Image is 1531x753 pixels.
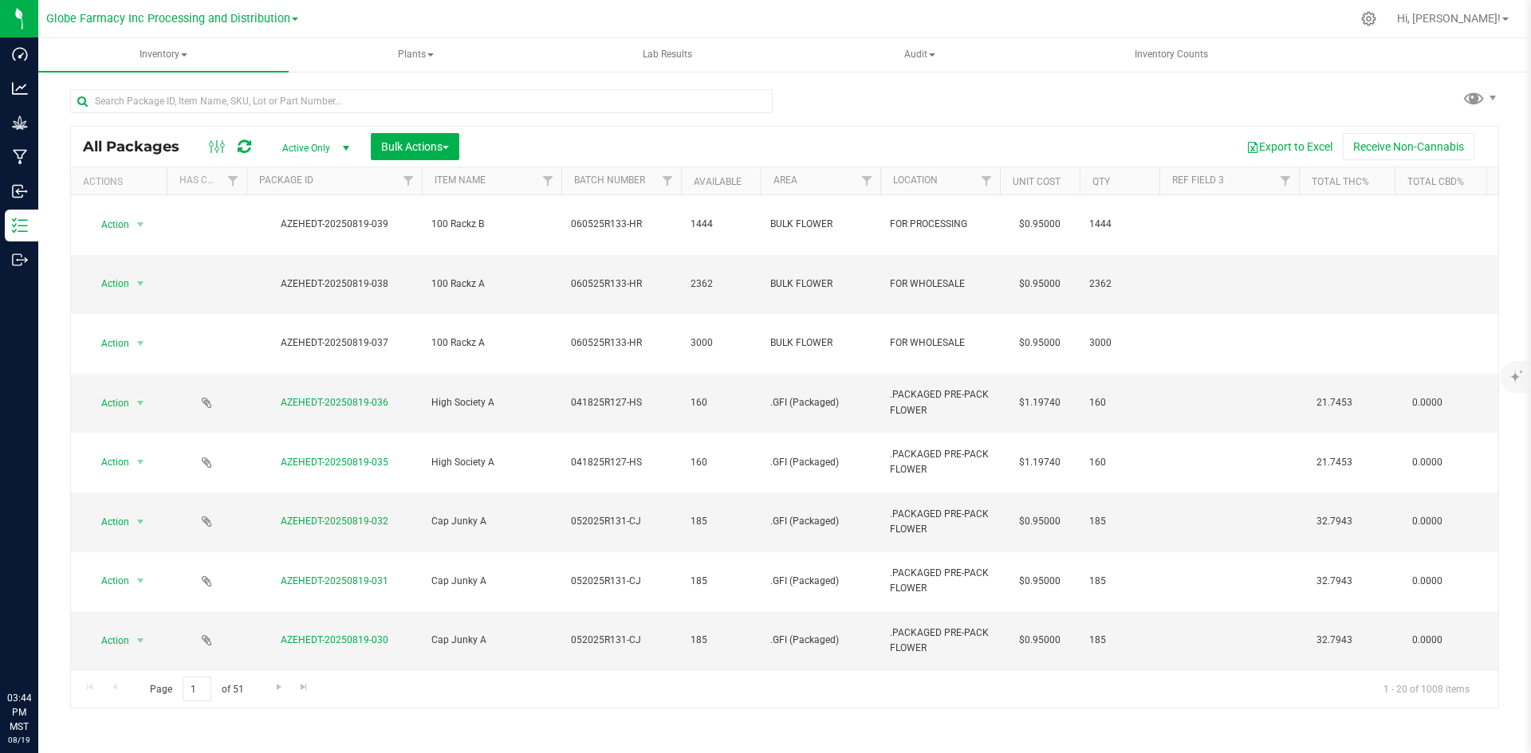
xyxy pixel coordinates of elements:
span: 1444 [691,217,751,232]
span: 0.0000 [1404,629,1450,652]
div: Actions [83,176,160,187]
td: $0.95000 [1000,195,1080,255]
span: BULK FLOWER [770,276,871,292]
a: Audit [794,38,1045,72]
a: Package ID [259,175,313,186]
span: select [131,629,151,652]
td: $0.95000 [1000,255,1080,315]
a: AZEHEDT-20250819-036 [281,397,388,408]
a: Plants [290,38,541,72]
span: 32.7943 [1309,629,1360,652]
a: AZEHEDT-20250819-032 [281,516,388,527]
span: 3000 [691,335,751,351]
span: 0.0000 [1404,451,1450,474]
span: 185 [691,633,751,648]
input: 1 [183,677,211,701]
span: select [131,332,151,355]
a: AZEHEDT-20250819-035 [281,457,388,468]
inline-svg: Manufacturing [12,149,28,165]
span: Action [87,629,130,652]
button: Bulk Actions [371,133,459,160]
span: 160 [691,455,751,470]
span: .GFI (Packaged) [770,633,871,648]
span: 185 [1089,514,1150,529]
a: Batch Number [574,175,645,186]
span: select [131,511,151,533]
td: $0.95000 [1000,552,1080,612]
a: Filter [396,167,422,194]
a: Total THC% [1312,176,1369,187]
span: .GFI (Packaged) [770,514,871,529]
div: AZEHEDT-20250819-038 [244,276,424,292]
span: 2362 [1089,276,1150,292]
span: 3000 [1089,335,1150,351]
td: $1.19740 [1000,374,1080,433]
span: 060525R133-HR [571,335,671,351]
span: High Society A [431,455,552,470]
span: Page of 51 [136,677,257,701]
span: Bulk Actions [381,140,449,153]
span: .GFI (Packaged) [770,455,871,470]
span: 160 [1089,455,1150,470]
span: Action [87,273,130,295]
div: Manage settings [1359,11,1379,26]
a: Location [893,175,938,186]
span: 100 Rackz A [431,335,552,351]
span: FOR WHOLESALE [890,335,990,351]
span: 1444 [1089,217,1150,232]
th: Has COA [167,167,246,195]
span: 052025R131-CJ [571,574,671,589]
span: BULK FLOWER [770,335,871,351]
span: 160 [691,395,751,410]
a: Filter [1273,167,1299,194]
span: 2362 [691,276,751,292]
span: 0.0000 [1404,391,1450,414]
span: .PACKAGED PRE-PACK FLOWER [890,387,990,418]
a: AZEHEDT-20250819-031 [281,575,388,586]
span: 060525R133-HR [571,276,671,292]
span: select [131,214,151,236]
span: 100 Rackz B [431,217,552,232]
span: Hi, [PERSON_NAME]! [1397,12,1501,25]
span: FOR PROCESSING [890,217,990,232]
a: Total CBD% [1407,176,1464,187]
span: 185 [1089,633,1150,648]
span: Globe Farmacy Inc Processing and Distribution [46,12,290,25]
span: Action [87,392,130,414]
inline-svg: Dashboard [12,46,28,62]
span: Cap Junky A [431,574,552,589]
span: .PACKAGED PRE-PACK FLOWER [890,566,990,596]
a: AZEHEDT-20250819-030 [281,634,388,645]
span: 0.0000 [1404,570,1450,593]
span: 21.7453 [1309,391,1360,414]
span: select [131,273,151,295]
td: $0.95000 [1000,492,1080,552]
button: Export to Excel [1236,133,1343,160]
span: Audit [795,39,1044,71]
span: 32.7943 [1309,570,1360,593]
a: Inventory [38,38,289,72]
inline-svg: Analytics [12,80,28,96]
div: AZEHEDT-20250819-037 [244,335,424,351]
iframe: Resource center unread badge [47,623,66,642]
span: High Society A [431,395,552,410]
a: Go to the next page [267,677,290,698]
span: .GFI (Packaged) [770,395,871,410]
span: .PACKAGED PRE-PACK FLOWER [890,447,990,477]
span: select [131,570,151,592]
span: 185 [691,514,751,529]
a: Item Name [435,175,486,186]
span: 100 Rackz A [431,276,552,292]
span: FOR WHOLESALE [890,276,990,292]
a: Filter [220,167,246,194]
span: 041825R127-HS [571,455,671,470]
button: Receive Non-Cannabis [1343,133,1474,160]
span: 185 [1089,574,1150,589]
a: Filter [974,167,1000,194]
iframe: Resource center [16,626,64,673]
input: Search Package ID, Item Name, SKU, Lot or Part Number... [70,89,773,113]
div: AZEHEDT-20250819-039 [244,217,424,232]
span: Cap Junky A [431,633,552,648]
a: Available [694,176,742,187]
